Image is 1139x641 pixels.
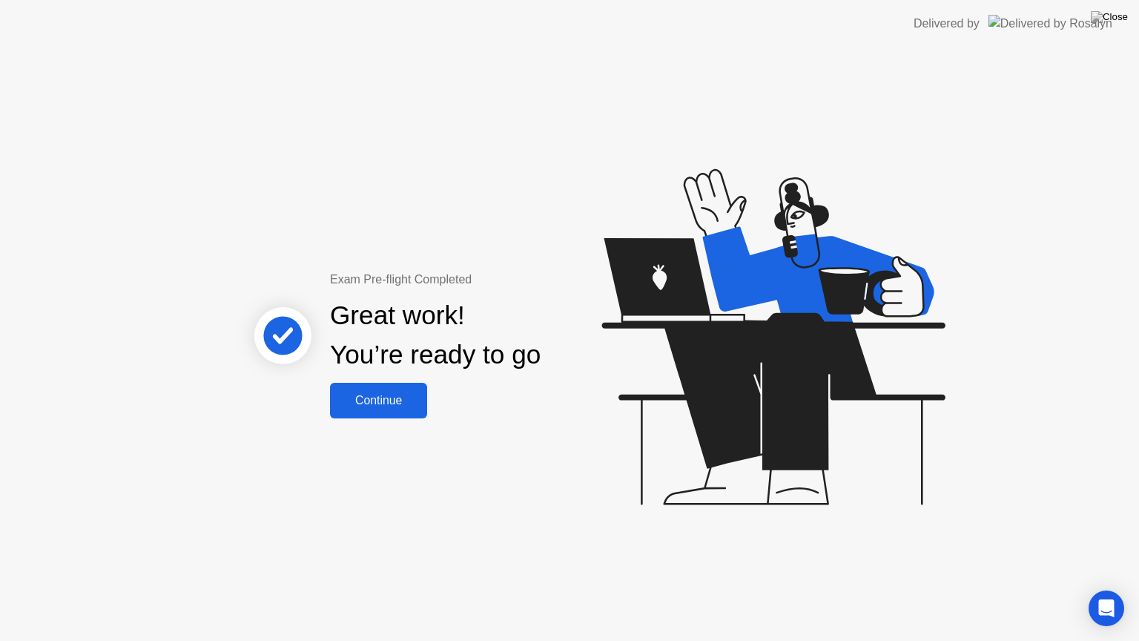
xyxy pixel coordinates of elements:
[1089,591,1124,626] div: Open Intercom Messenger
[330,383,427,418] button: Continue
[330,271,636,289] div: Exam Pre-flight Completed
[334,394,423,407] div: Continue
[988,15,1112,32] img: Delivered by Rosalyn
[1091,11,1128,23] img: Close
[914,15,980,33] div: Delivered by
[330,296,541,375] div: Great work! You’re ready to go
